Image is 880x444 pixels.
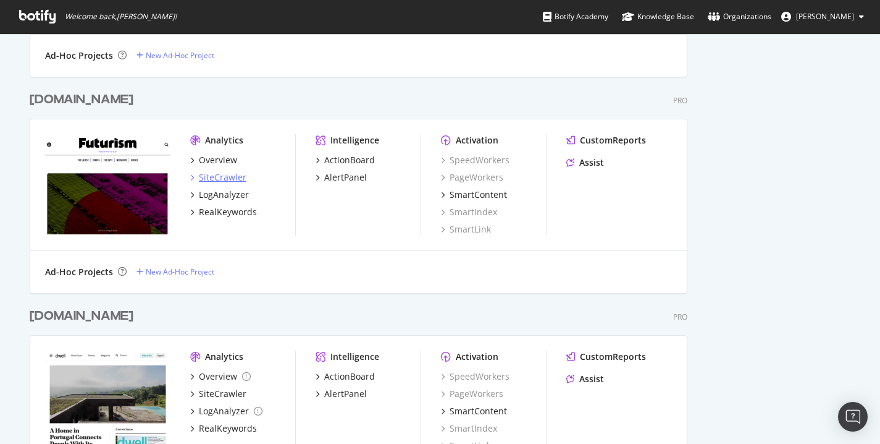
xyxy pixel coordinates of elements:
[441,223,491,236] a: SmartLink
[45,49,113,62] div: Ad-Hoc Projects
[199,388,246,400] div: SiteCrawler
[190,388,246,400] a: SiteCrawler
[316,154,375,166] a: ActionBoard
[579,156,604,169] div: Assist
[543,11,608,23] div: Botify Academy
[324,154,375,166] div: ActionBoard
[190,189,249,201] a: LogAnalyzer
[441,370,509,383] a: SpeedWorkers
[146,50,214,61] div: New Ad-Hoc Project
[45,134,170,234] img: futurism.com
[456,351,498,363] div: Activation
[30,91,138,109] a: [DOMAIN_NAME]
[199,171,246,184] div: SiteCrawler
[838,402,868,432] div: Open Intercom Messenger
[566,373,604,385] a: Assist
[136,267,214,277] a: New Ad-Hoc Project
[146,267,214,277] div: New Ad-Hoc Project
[65,12,177,22] span: Welcome back, [PERSON_NAME] !
[199,422,257,435] div: RealKeywords
[450,405,507,417] div: SmartContent
[205,134,243,147] div: Analytics
[316,171,367,184] a: AlertPanel
[45,266,113,278] div: Ad-Hoc Projects
[441,154,509,166] a: SpeedWorkers
[199,206,257,218] div: RealKeywords
[441,171,503,184] a: PageWorkers
[330,351,379,363] div: Intelligence
[441,189,507,201] a: SmartContent
[580,134,646,147] div: CustomReports
[199,370,237,383] div: Overview
[796,11,854,22] span: Ryan Kibbe
[190,370,251,383] a: Overview
[324,171,367,184] div: AlertPanel
[30,307,133,325] div: [DOMAIN_NAME]
[441,422,497,435] a: SmartIndex
[771,7,874,27] button: [PERSON_NAME]
[330,134,379,147] div: Intelligence
[566,134,646,147] a: CustomReports
[441,405,507,417] a: SmartContent
[450,189,507,201] div: SmartContent
[316,388,367,400] a: AlertPanel
[673,312,687,322] div: Pro
[456,134,498,147] div: Activation
[316,370,375,383] a: ActionBoard
[205,351,243,363] div: Analytics
[190,154,237,166] a: Overview
[190,422,257,435] a: RealKeywords
[199,405,249,417] div: LogAnalyzer
[199,189,249,201] div: LogAnalyzer
[324,370,375,383] div: ActionBoard
[566,156,604,169] a: Assist
[136,50,214,61] a: New Ad-Hoc Project
[708,11,771,23] div: Organizations
[441,206,497,218] a: SmartIndex
[190,206,257,218] a: RealKeywords
[441,388,503,400] a: PageWorkers
[324,388,367,400] div: AlertPanel
[579,373,604,385] div: Assist
[30,91,133,109] div: [DOMAIN_NAME]
[30,307,138,325] a: [DOMAIN_NAME]
[673,95,687,106] div: Pro
[199,154,237,166] div: Overview
[580,351,646,363] div: CustomReports
[566,351,646,363] a: CustomReports
[190,405,262,417] a: LogAnalyzer
[622,11,694,23] div: Knowledge Base
[190,171,246,184] a: SiteCrawler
